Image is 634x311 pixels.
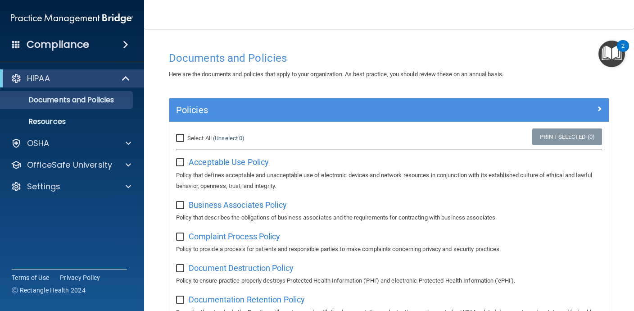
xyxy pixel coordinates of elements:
a: OfficeSafe University [11,160,131,170]
button: Open Resource Center, 2 new notifications [598,41,625,67]
span: Document Destruction Policy [189,263,294,273]
p: Policy to provide a process for patients and responsible parties to make complaints concerning pr... [176,244,602,255]
input: Select All (Unselect 0) [176,135,186,142]
p: Resources [6,117,129,126]
a: Policies [176,103,602,117]
span: Complaint Process Policy [189,232,280,241]
p: Policy to ensure practice properly destroys Protected Health Information ('PHI') and electronic P... [176,275,602,286]
span: Business Associates Policy [189,200,287,210]
h5: Policies [176,105,492,115]
img: PMB logo [11,9,133,27]
span: Select All [187,135,212,142]
span: Documentation Retention Policy [189,295,305,304]
p: OSHA [27,138,50,149]
span: Here are the documents and policies that apply to your organization. As best practice, you should... [169,71,503,78]
a: HIPAA [11,73,131,84]
h4: Documents and Policies [169,52,609,64]
a: Settings [11,181,131,192]
a: OSHA [11,138,131,149]
p: OfficeSafe University [27,160,112,170]
span: Ⓒ Rectangle Health 2024 [12,286,86,295]
h4: Compliance [27,38,89,51]
p: Documents and Policies [6,96,129,105]
div: 2 [621,46,625,58]
p: HIPAA [27,73,50,84]
p: Policy that describes the obligations of business associates and the requirements for contracting... [176,212,602,223]
span: Acceptable Use Policy [189,157,269,167]
a: Privacy Policy [60,273,100,282]
a: Terms of Use [12,273,49,282]
p: Settings [27,181,60,192]
p: Policy that defines acceptable and unacceptable use of electronic devices and network resources i... [176,170,602,192]
a: Print Selected (0) [532,128,602,145]
a: (Unselect 0) [213,135,245,142]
